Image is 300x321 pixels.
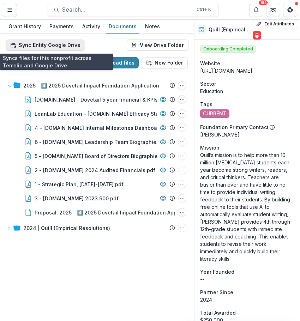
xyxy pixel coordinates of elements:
span: Sector [200,80,216,87]
p: Education [200,87,294,95]
p: Foundation Primary Contact [200,123,269,131]
div: LeanLab Education - [DOMAIN_NAME] Efficacy Study - ESSA Tier III Efficacy Report On The Impact of... [35,110,268,117]
div: 1 - Strategic Plan, [DATE]-[DATE].pdf [35,181,124,188]
span: Search... [62,6,192,13]
button: Search... [48,3,218,17]
span: CURRENT [203,111,227,117]
button: 1 - Strategic Plan, 2024-2029.pdf Options [178,180,186,188]
a: Notes [142,20,163,34]
div: Notes [142,21,163,31]
button: Partners [266,3,280,17]
a: Activity [79,20,103,34]
div: 1 - Strategic Plan, [DATE]-[DATE].pdf1 - Strategic Plan, 2024-2029.pdf Options [5,177,189,191]
p: 2024 [200,296,294,303]
div: Documents [106,21,139,31]
button: 3 - Quill.org 2023 900.pdf Options [178,194,186,202]
span: Onboarding Completed [200,46,256,53]
button: 2025 - 4️⃣ 2025 Dovetail Impact Foundation Application Options [178,81,186,90]
div: Proposal: 2025 - 4️⃣ 2025 Dovetail Impact Foundation ApplicationProposal: 2025 - 4️⃣ 2025 Dovetai... [5,205,189,219]
div: [DOMAIN_NAME] - Dovetail 5 year financial & KPIs reporting template_Final_2025.xlsxQuill.org - Do... [5,92,189,107]
div: 184 [259,0,268,5]
span: Mission [200,144,220,151]
span: Year Founded [200,268,234,275]
div: 3 - [DOMAIN_NAME] 2023 900.pdf [35,195,119,202]
button: Quill.org - Dovetail 5 year financial & KPIs reporting template_Final_2025.xlsx Options [178,95,186,104]
h2: Quill (Empirical Resolutions, Inc). [209,27,250,33]
span: Partner Since [200,289,233,296]
a: [URL][DOMAIN_NAME] [200,68,252,74]
div: Payments [47,21,77,31]
p: Quill’s mission is to help more than 10 million [MEDICAL_DATA] students each year become strong w... [200,151,294,262]
div: 2 - [DOMAIN_NAME] 2024 Audited Financials.pdf [35,166,155,174]
span: Tags [200,101,212,108]
p: [PERSON_NAME] [200,131,294,138]
p: -- [200,275,294,283]
div: 2025 - 4️⃣ 2025 Dovetail Impact Foundation Application2025 - 4️⃣ 2025 Dovetail Impact Foundation ... [5,78,189,219]
button: Edit Attributes [253,20,297,28]
div: 2 - [DOMAIN_NAME] 2024 Audited Financials.pdf2 - Quill.org 2024 Audited Financials.pdf Options [5,163,189,177]
button: Upload files [92,57,139,68]
span: Website [200,60,220,67]
button: LeanLab Education - Quill.org Efficacy Study - ESSA Tier III Efficacy Report On The Impact of Qui... [178,109,186,118]
button: Notifications [249,3,263,17]
div: 2025 - 4️⃣ 2025 Dovetail Impact Foundation Application [23,82,159,89]
button: 4 - Quill.org Internal Milestones Dashboard - 2025.pdf Options [178,123,186,132]
button: Get Help [283,3,297,17]
a: Grant History [6,20,44,34]
button: New Folder [142,57,188,68]
div: Grant History [6,21,44,31]
button: Sync Entity Google Drive [6,40,85,51]
button: 5 - Quill.org Board of Directors Biographies.pdf Options [178,152,186,160]
div: 6 - [DOMAIN_NAME] Leadership Team Biographies.pdf6 - Quill.org Leadership Team Biographies.pdf Op... [5,135,189,149]
div: 4 - [DOMAIN_NAME] Internal Milestones Dashboard - 2025.pdf [35,124,190,132]
div: 4 - [DOMAIN_NAME] Internal Milestones Dashboard - 2025.pdf4 - Quill.org Internal Milestones Dashb... [5,121,189,135]
button: 6 - Quill.org Leadership Team Biographies.pdf Options [178,138,186,146]
button: Toggle Menu [3,3,17,17]
div: Activity [79,21,103,31]
a: Payments [47,20,77,34]
button: Proposal: 2025 - 4️⃣ 2025 Dovetail Impact Foundation Application Options [178,208,186,217]
a: Documents [106,20,139,34]
div: 5 - [DOMAIN_NAME] Board of Directors Biographies.pdf [35,152,170,160]
a: View Drive Folder [127,40,188,51]
div: 2025 - 4️⃣ 2025 Dovetail Impact Foundation Application2025 - 4️⃣ 2025 Dovetail Impact Foundation ... [5,78,189,92]
div: LeanLab Education - [DOMAIN_NAME] Efficacy Study - ESSA Tier III Efficacy Report On The Impact of... [5,107,189,121]
div: 6 - [DOMAIN_NAME] Leadership Team Biographies.pdf [35,138,169,146]
div: Ctrl + K [195,6,212,13]
div: Proposal: 2025 - 4️⃣ 2025 Dovetail Impact Foundation Application [35,209,195,216]
button: 2024 | Quill (Empirical Resolutions) Options [178,224,186,232]
div: 5 - [DOMAIN_NAME] Board of Directors Biographies.pdf5 - Quill.org Board of Directors Biographies.... [5,149,189,163]
button: Delete [253,31,261,40]
button: 2 - Quill.org 2024 Audited Financials.pdf Options [178,166,186,174]
div: 2024 | Quill (Empirical Resolutions)2024 | Quill (Empirical Resolutions) Options [5,221,189,235]
span: Total Awarded [200,309,236,316]
div: 3 - [DOMAIN_NAME] 2023 900.pdf3 - Quill.org 2023 900.pdf Options [5,191,189,205]
div: [DOMAIN_NAME] - Dovetail 5 year financial & KPIs reporting template_Final_2025.xlsx [35,96,244,103]
div: 2024 | Quill (Empirical Resolutions) [23,224,110,232]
